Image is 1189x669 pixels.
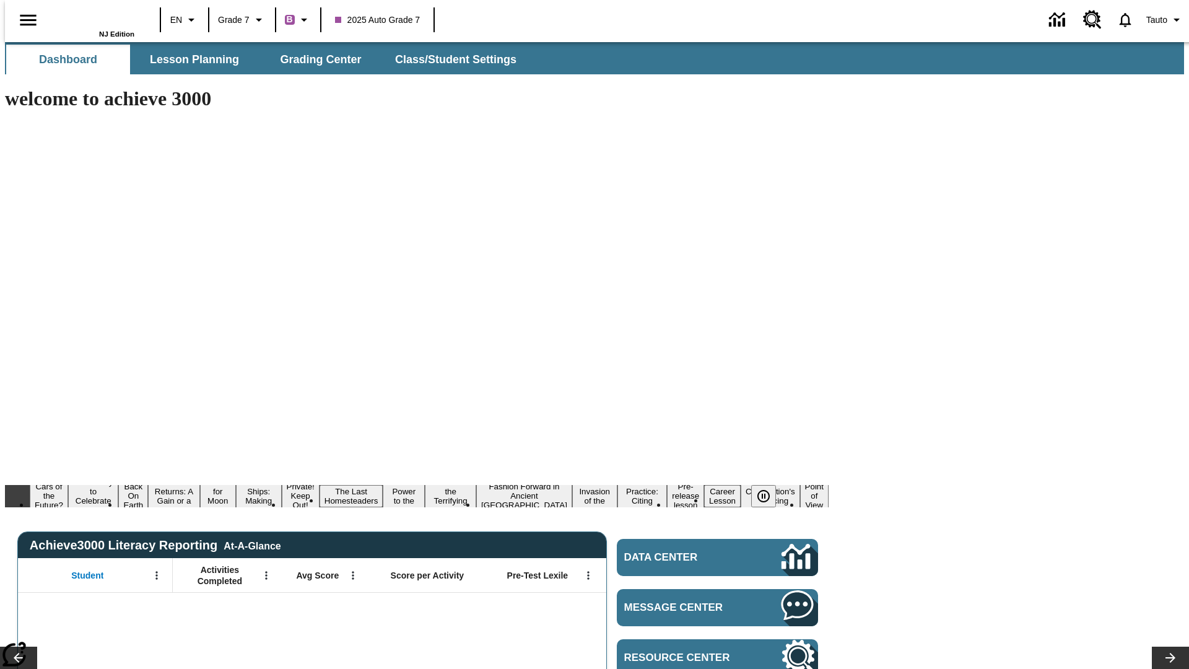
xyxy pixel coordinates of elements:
[617,476,668,517] button: Slide 13 Mixed Practice: Citing Evidence
[30,480,68,512] button: Slide 1 Cars of the Future?
[800,480,829,512] button: Slide 17 Point of View
[507,570,568,581] span: Pre-Test Lexile
[624,551,740,564] span: Data Center
[99,30,134,38] span: NJ Edition
[224,538,281,552] div: At-A-Glance
[259,45,383,74] button: Grading Center
[179,564,261,587] span: Activities Completed
[335,14,420,27] span: 2025 Auto Grade 7
[751,485,776,507] button: Pause
[1042,3,1076,37] a: Data Center
[1146,14,1167,27] span: Tauto
[133,45,256,74] button: Lesson Planning
[150,53,239,67] span: Lesson Planning
[6,45,130,74] button: Dashboard
[165,9,204,31] button: Language: EN, Select a language
[170,14,182,27] span: EN
[118,480,148,512] button: Slide 3 Back On Earth
[282,480,320,512] button: Slide 7 Private! Keep Out!
[147,566,166,585] button: Open Menu
[280,53,361,67] span: Grading Center
[5,45,528,74] div: SubNavbar
[579,566,598,585] button: Open Menu
[617,539,818,576] a: Data Center
[10,2,46,38] button: Open side menu
[39,53,97,67] span: Dashboard
[296,570,339,581] span: Avg Score
[1152,647,1189,669] button: Lesson carousel, Next
[200,476,236,517] button: Slide 5 Time for Moon Rules?
[476,480,572,512] button: Slide 11 Fashion Forward in Ancient Rome
[5,87,829,110] h1: welcome to achieve 3000
[257,566,276,585] button: Open Menu
[344,566,362,585] button: Open Menu
[624,652,744,664] span: Resource Center
[320,485,383,507] button: Slide 8 The Last Homesteaders
[383,476,425,517] button: Slide 9 Solar Power to the People
[425,476,476,517] button: Slide 10 Attack of the Terrifying Tomatoes
[385,45,526,74] button: Class/Student Settings
[213,9,271,31] button: Grade: Grade 7, Select a grade
[148,476,199,517] button: Slide 4 Free Returns: A Gain or a Drain?
[1076,3,1109,37] a: Resource Center, Will open in new tab
[741,476,800,517] button: Slide 16 The Constitution's Balancing Act
[617,589,818,626] a: Message Center
[54,6,134,30] a: Home
[287,12,293,27] span: B
[624,601,744,614] span: Message Center
[30,538,281,553] span: Achieve3000 Literacy Reporting
[280,9,316,31] button: Boost Class color is purple. Change class color
[236,476,282,517] button: Slide 6 Cruise Ships: Making Waves
[395,53,516,67] span: Class/Student Settings
[5,42,1184,74] div: SubNavbar
[391,570,464,581] span: Score per Activity
[1141,9,1189,31] button: Profile/Settings
[704,485,741,507] button: Slide 15 Career Lesson
[218,14,250,27] span: Grade 7
[751,485,788,507] div: Pause
[68,476,119,517] button: Slide 2 Get Ready to Celebrate Juneteenth!
[572,476,617,517] button: Slide 12 The Invasion of the Free CD
[54,4,134,38] div: Home
[1109,4,1141,36] a: Notifications
[71,570,103,581] span: Student
[667,480,704,512] button: Slide 14 Pre-release lesson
